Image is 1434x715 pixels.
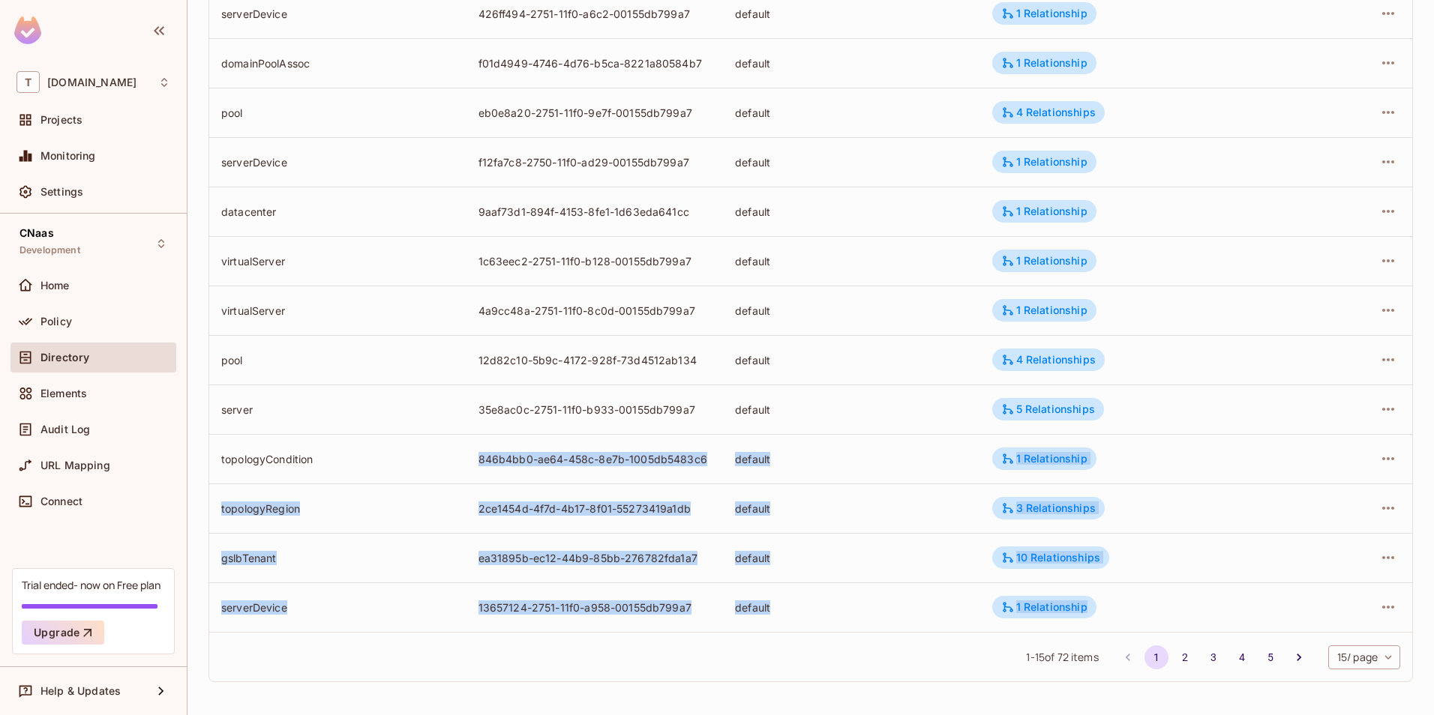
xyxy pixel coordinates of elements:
span: 1 - 15 of 72 items [1026,649,1098,666]
span: URL Mapping [40,459,110,471]
div: 1c63eec2-2751-11f0-b128-00155db799a7 [478,254,712,268]
div: 4a9cc48a-2751-11f0-8c0d-00155db799a7 [478,304,712,318]
span: Home [40,280,70,292]
div: serverDevice [221,7,454,21]
div: pool [221,353,454,367]
span: Directory [40,352,89,363]
div: virtualServer [221,254,454,268]
div: default [735,304,968,318]
div: default [735,353,968,367]
div: 1 Relationship [1001,205,1087,218]
div: 5 Relationships [1001,402,1095,416]
div: 1 Relationship [1001,56,1087,70]
div: 426ff494-2751-11f0-a6c2-00155db799a7 [478,7,712,21]
div: f01d4949-4746-4d76-b5ca-8221a80584b7 [478,56,712,70]
span: Monitoring [40,150,96,162]
span: Development [19,244,80,256]
div: 3 Relationships [1001,501,1096,515]
div: 1 Relationship [1001,304,1087,317]
span: Workspace: t-mobile.com [47,76,136,88]
nav: pagination navigation [1114,645,1313,669]
div: ea31895b-ec12-44b9-85bb-276782fda1a7 [478,551,712,565]
div: 12d82c10-5b9c-4172-928f-73d4512ab134 [478,353,712,367]
div: 9aaf73d1-894f-4153-8fe1-1d63eda641cc [478,205,712,219]
div: 35e8ac0c-2751-11f0-b933-00155db799a7 [478,402,712,417]
button: Go to page 5 [1258,645,1282,669]
button: Upgrade [22,621,104,645]
div: eb0e8a20-2751-11f0-9e7f-00155db799a7 [478,106,712,120]
div: datacenter [221,205,454,219]
div: default [735,501,968,516]
button: Go to page 2 [1173,645,1197,669]
span: Audit Log [40,423,90,435]
div: 4 Relationships [1001,106,1096,119]
div: pool [221,106,454,120]
div: virtualServer [221,304,454,318]
span: Projects [40,114,82,126]
div: 1 Relationship [1001,254,1087,268]
div: f12fa7c8-2750-11f0-ad29-00155db799a7 [478,155,712,169]
div: default [735,254,968,268]
div: 4 Relationships [1001,353,1096,366]
button: Go to page 3 [1201,645,1225,669]
div: 846b4bb0-ae64-458c-8e7b-1005db5483c6 [478,452,712,466]
div: topologyRegion [221,501,454,516]
div: 2ce1454d-4f7d-4b17-8f01-55273419a1db [478,501,712,516]
div: serverDevice [221,155,454,169]
button: Go to next page [1287,645,1311,669]
button: page 1 [1144,645,1168,669]
div: default [735,7,968,21]
div: gslbTenant [221,551,454,565]
span: Help & Updates [40,685,121,697]
button: Go to page 4 [1230,645,1254,669]
div: 13657124-2751-11f0-a958-00155db799a7 [478,600,712,615]
div: default [735,155,968,169]
span: Settings [40,186,83,198]
div: server [221,402,454,417]
div: 1 Relationship [1001,452,1087,465]
div: default [735,452,968,466]
div: default [735,551,968,565]
div: default [735,106,968,120]
div: topologyCondition [221,452,454,466]
span: CNaas [19,227,54,239]
div: 15 / page [1328,645,1400,669]
span: Elements [40,387,87,399]
div: 1 Relationship [1001,7,1087,20]
div: default [735,402,968,417]
div: default [735,205,968,219]
div: 10 Relationships [1001,551,1100,564]
img: SReyMgAAAABJRU5ErkJggg== [14,16,41,44]
div: 1 Relationship [1001,600,1087,614]
span: Policy [40,316,72,328]
div: serverDevice [221,600,454,615]
div: default [735,56,968,70]
span: Connect [40,495,82,507]
div: 1 Relationship [1001,155,1087,169]
div: default [735,600,968,615]
div: domainPoolAssoc [221,56,454,70]
span: T [16,71,40,93]
div: Trial ended- now on Free plan [22,578,160,592]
